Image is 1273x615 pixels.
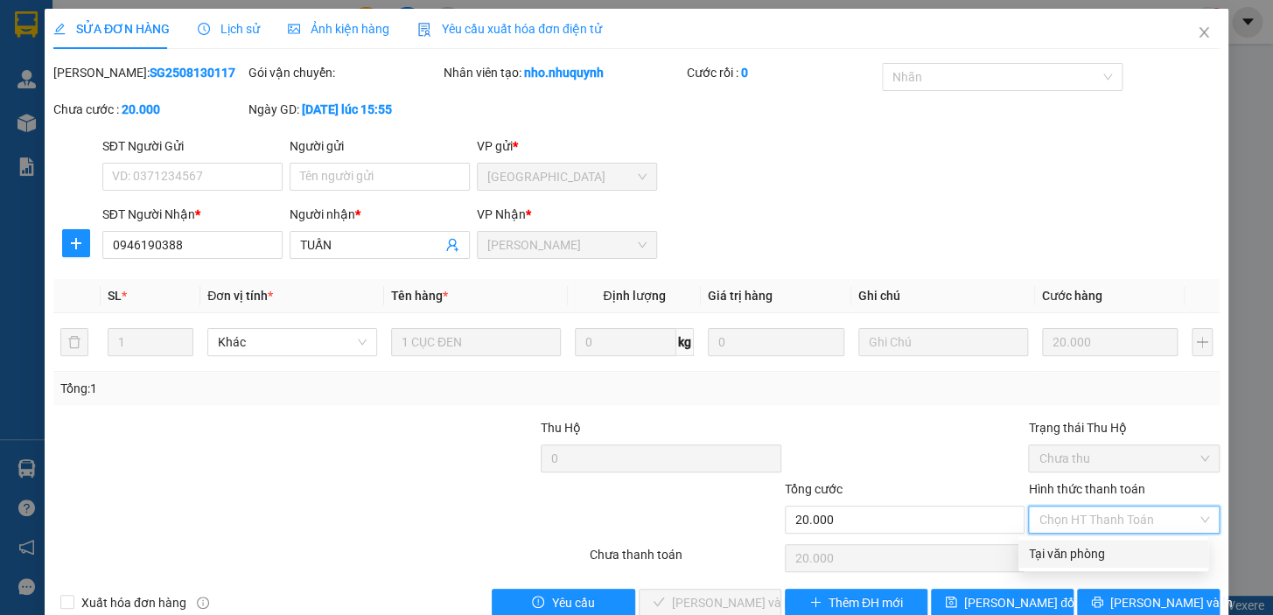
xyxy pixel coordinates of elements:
[417,23,431,37] img: icon
[198,22,260,36] span: Lịch sử
[218,329,367,355] span: Khác
[74,593,193,612] span: Xuất hóa đơn hàng
[1192,328,1213,356] button: plus
[60,328,88,356] button: delete
[53,100,245,119] div: Chưa cước :
[288,22,389,36] span: Ảnh kiện hàng
[1179,9,1228,58] button: Close
[207,289,273,303] span: Đơn vị tính
[1042,289,1102,303] span: Cước hàng
[829,593,903,612] span: Thêm ĐH mới
[858,328,1028,356] input: Ghi Chú
[1110,593,1233,612] span: [PERSON_NAME] và In
[551,593,594,612] span: Yêu cầu
[53,63,245,82] div: [PERSON_NAME]:
[945,596,957,610] span: save
[603,289,665,303] span: Định lượng
[417,22,602,36] span: Yêu cầu xuất hóa đơn điện tử
[1028,418,1220,437] div: Trạng thái Thu Hộ
[964,593,1077,612] span: [PERSON_NAME] đổi
[1091,596,1103,610] span: printer
[1028,482,1144,496] label: Hình thức thanh toán
[785,482,843,496] span: Tổng cước
[588,545,783,576] div: Chưa thanh toán
[487,232,647,258] span: Phan Rang
[198,23,210,35] span: clock-circle
[444,63,684,82] div: Nhân viên tạo:
[676,328,694,356] span: kg
[62,229,90,257] button: plus
[487,164,647,190] span: Sài Gòn
[445,238,459,252] span: user-add
[197,597,209,609] span: info-circle
[524,66,604,80] b: nho.nhuquynh
[708,328,844,356] input: 0
[102,136,283,156] div: SĐT Người Gửi
[851,279,1035,313] th: Ghi chú
[1039,445,1209,472] span: Chưa thu
[1029,544,1198,563] div: Tại văn phòng
[532,596,544,610] span: exclamation-circle
[102,205,283,224] div: SĐT Người Nhận
[122,102,160,116] b: 20.000
[741,66,748,80] b: 0
[302,102,392,116] b: [DATE] lúc 15:55
[477,207,526,221] span: VP Nhận
[1042,328,1179,356] input: 0
[809,596,822,610] span: plus
[248,100,440,119] div: Ngày GD:
[288,23,300,35] span: picture
[687,63,878,82] div: Cước rồi :
[391,328,561,356] input: VD: Bàn, Ghế
[53,23,66,35] span: edit
[150,66,235,80] b: SG2508130117
[60,379,493,398] div: Tổng: 1
[541,421,581,435] span: Thu Hộ
[63,236,89,250] span: plus
[290,205,470,224] div: Người nhận
[1039,507,1209,533] span: Chọn HT Thanh Toán
[477,136,657,156] div: VP gửi
[708,289,773,303] span: Giá trị hàng
[108,289,122,303] span: SL
[290,136,470,156] div: Người gửi
[248,63,440,82] div: Gói vận chuyển:
[391,289,448,303] span: Tên hàng
[1197,25,1211,39] span: close
[53,22,170,36] span: SỬA ĐƠN HÀNG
